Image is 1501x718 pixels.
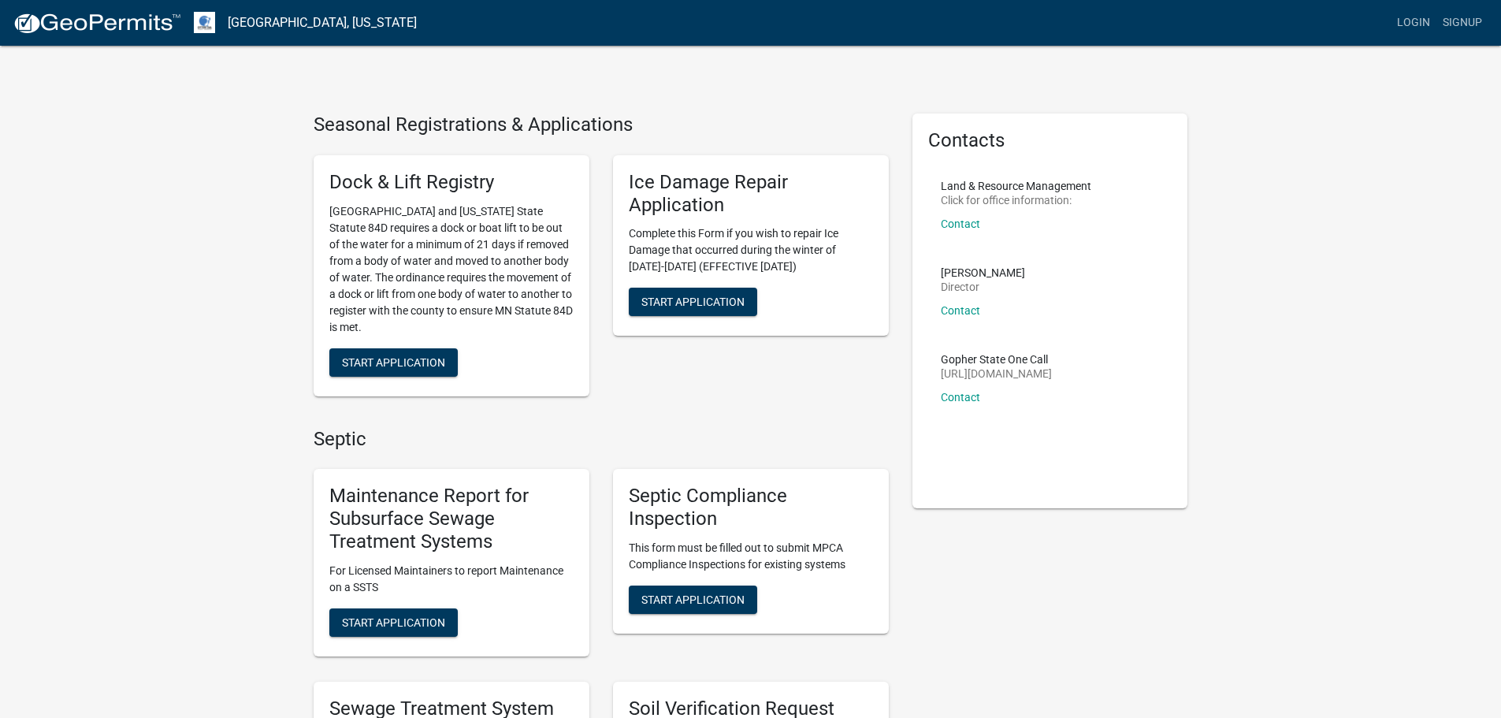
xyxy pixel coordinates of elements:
[629,540,873,573] p: This form must be filled out to submit MPCA Compliance Inspections for existing systems
[329,563,574,596] p: For Licensed Maintainers to report Maintenance on a SSTS
[329,348,458,377] button: Start Application
[941,281,1025,292] p: Director
[941,304,980,317] a: Contact
[342,355,445,368] span: Start Application
[941,267,1025,278] p: [PERSON_NAME]
[941,354,1052,365] p: Gopher State One Call
[342,616,445,628] span: Start Application
[329,608,458,637] button: Start Application
[314,428,889,451] h4: Septic
[629,586,757,614] button: Start Application
[228,9,417,36] a: [GEOGRAPHIC_DATA], [US_STATE]
[941,218,980,230] a: Contact
[629,171,873,217] h5: Ice Damage Repair Application
[641,593,745,605] span: Start Application
[329,203,574,336] p: [GEOGRAPHIC_DATA] and [US_STATE] State Statute 84D requires a dock or boat lift to be out of the ...
[941,391,980,404] a: Contact
[928,129,1172,152] h5: Contacts
[941,368,1052,379] p: [URL][DOMAIN_NAME]
[1391,8,1436,38] a: Login
[629,288,757,316] button: Start Application
[329,171,574,194] h5: Dock & Lift Registry
[941,195,1091,206] p: Click for office information:
[941,180,1091,192] p: Land & Resource Management
[629,225,873,275] p: Complete this Form if you wish to repair Ice Damage that occurred during the winter of [DATE]-[DA...
[329,485,574,552] h5: Maintenance Report for Subsurface Sewage Treatment Systems
[1436,8,1488,38] a: Signup
[194,12,215,33] img: Otter Tail County, Minnesota
[314,113,889,136] h4: Seasonal Registrations & Applications
[629,485,873,530] h5: Septic Compliance Inspection
[641,296,745,308] span: Start Application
